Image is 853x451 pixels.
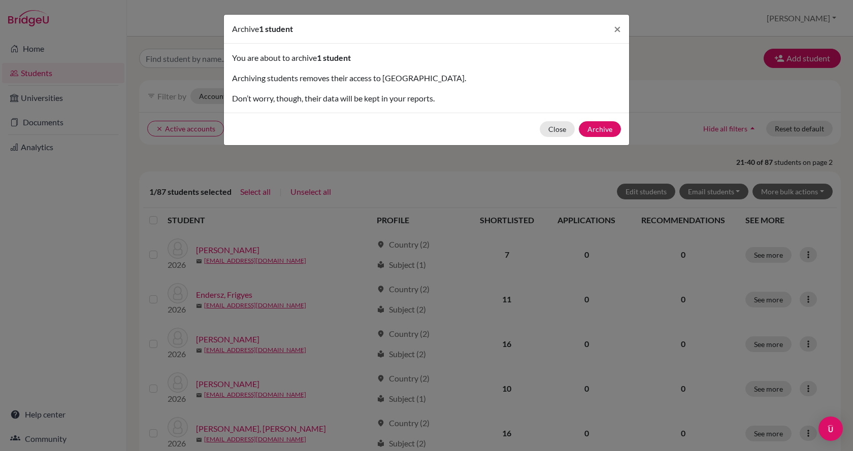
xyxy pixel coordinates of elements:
span: 1 student [259,24,293,33]
button: Close [540,121,575,137]
span: × [614,21,621,36]
span: 1 student [317,53,351,62]
div: Open Intercom Messenger [818,417,843,441]
p: Don’t worry, though, their data will be kept in your reports. [232,92,621,105]
span: Archive [232,24,259,33]
p: You are about to archive [232,52,621,64]
button: Close [606,15,629,43]
p: Archiving students removes their access to [GEOGRAPHIC_DATA]. [232,72,621,84]
button: Archive [579,121,621,137]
